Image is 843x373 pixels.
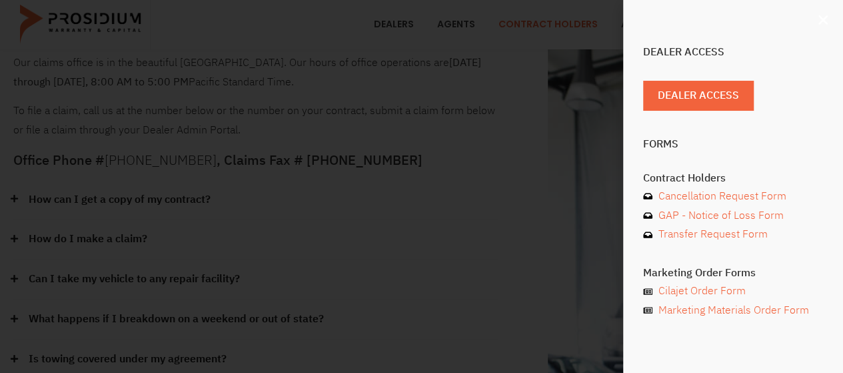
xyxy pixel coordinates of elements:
a: GAP - Notice of Loss Form [643,206,823,226]
a: Dealer Access [643,81,754,111]
span: Marketing Materials Order Form [655,301,809,320]
a: Cancellation Request Form [643,187,823,206]
span: Cilajet Order Form [655,282,746,301]
span: GAP - Notice of Loss Form [655,206,784,226]
h4: Contract Holders [643,173,823,183]
h4: Forms [643,139,823,149]
a: Transfer Request Form [643,225,823,244]
a: Close [816,13,830,27]
h4: Marketing Order Forms [643,268,823,278]
span: Dealer Access [658,86,739,105]
h4: Dealer Access [643,47,823,57]
span: Transfer Request Form [655,225,768,244]
a: Cilajet Order Form [643,282,823,301]
a: Marketing Materials Order Form [643,301,823,320]
span: Cancellation Request Form [655,187,786,206]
